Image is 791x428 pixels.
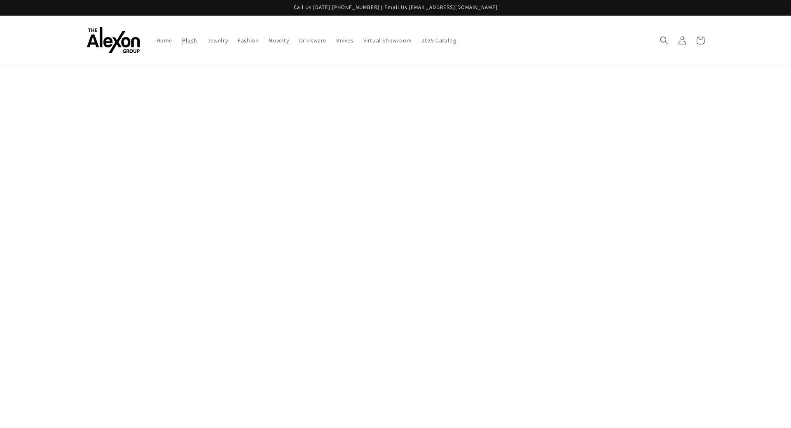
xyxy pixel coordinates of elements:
a: 2025 Catalog [417,32,461,49]
span: Jewelry [207,37,228,44]
span: Virtual Showroom [363,37,412,44]
span: Plush [182,37,197,44]
img: The Alexon Group [87,27,140,54]
span: Fashion [238,37,259,44]
span: Knives [336,37,353,44]
span: Novelty [269,37,289,44]
span: Drinkware [299,37,326,44]
a: Jewelry [202,32,233,49]
a: Plush [177,32,202,49]
a: Drinkware [294,32,331,49]
span: 2025 Catalog [421,37,456,44]
a: Fashion [233,32,264,49]
a: Virtual Showroom [358,32,417,49]
a: Novelty [264,32,294,49]
a: Home [152,32,177,49]
summary: Search [655,31,673,49]
a: Knives [331,32,358,49]
span: Home [157,37,172,44]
